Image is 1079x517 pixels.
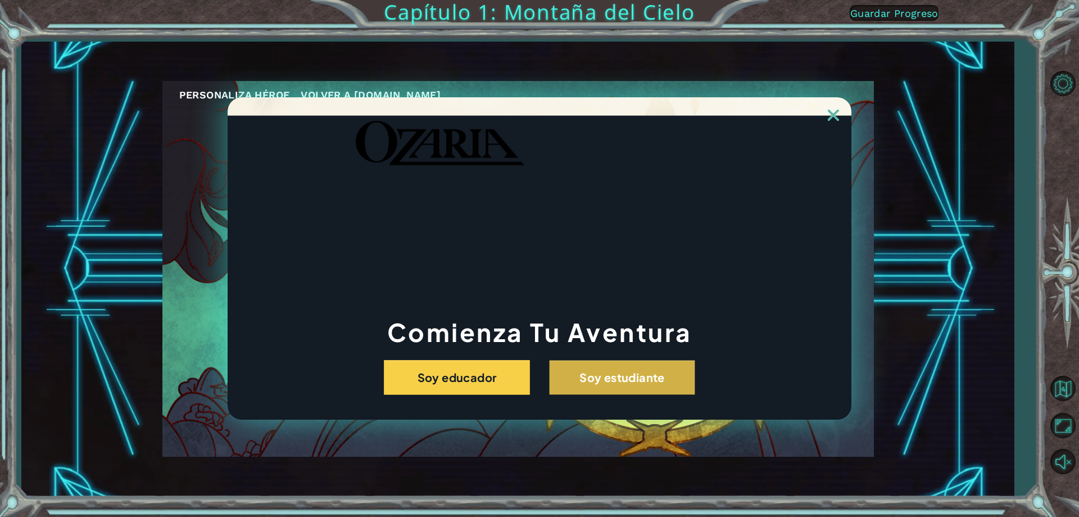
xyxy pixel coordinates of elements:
img: blackOzariaWordmark.png [356,121,524,166]
h1: Comienza Tu Aventura [228,321,851,343]
img: ExitButton_Dusk.png [828,110,839,121]
h2: Hora de Código [533,133,723,154]
button: Soy educador [384,360,530,395]
button: Soy estudiante [549,360,695,395]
